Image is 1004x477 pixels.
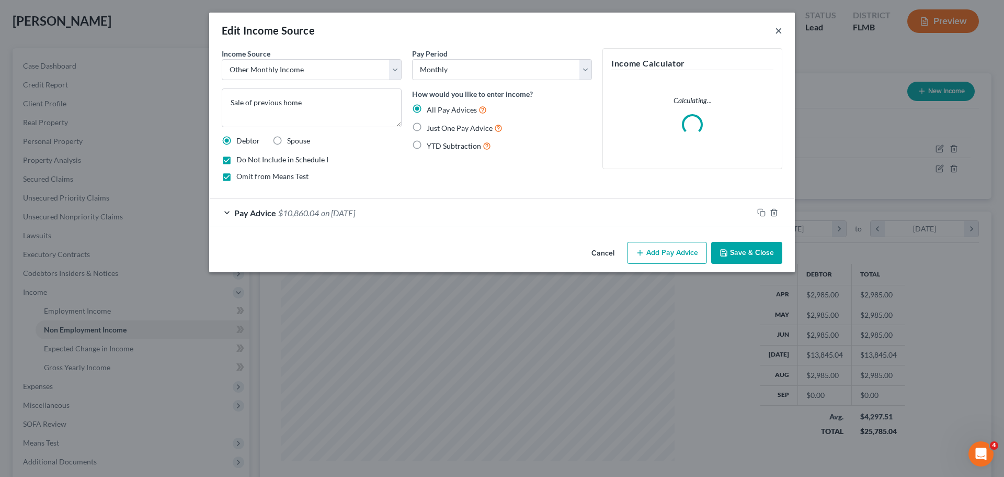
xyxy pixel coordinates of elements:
[412,88,533,99] label: How would you like to enter income?
[287,136,310,145] span: Spouse
[611,57,773,70] h5: Income Calculator
[222,23,315,38] div: Edit Income Source
[711,242,782,264] button: Save & Close
[234,208,276,218] span: Pay Advice
[583,243,623,264] button: Cancel
[236,172,309,181] span: Omit from Means Test
[236,136,260,145] span: Debtor
[611,95,773,106] p: Calculating...
[427,124,493,132] span: Just One Pay Advice
[775,24,782,37] button: ×
[627,242,707,264] button: Add Pay Advice
[427,141,481,150] span: YTD Subtraction
[321,208,355,218] span: on [DATE]
[412,48,448,59] label: Pay Period
[427,105,477,114] span: All Pay Advices
[990,441,998,450] span: 4
[236,155,328,164] span: Do Not Include in Schedule I
[968,441,994,467] iframe: Intercom live chat
[222,49,270,58] span: Income Source
[278,208,319,218] span: $10,860.04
